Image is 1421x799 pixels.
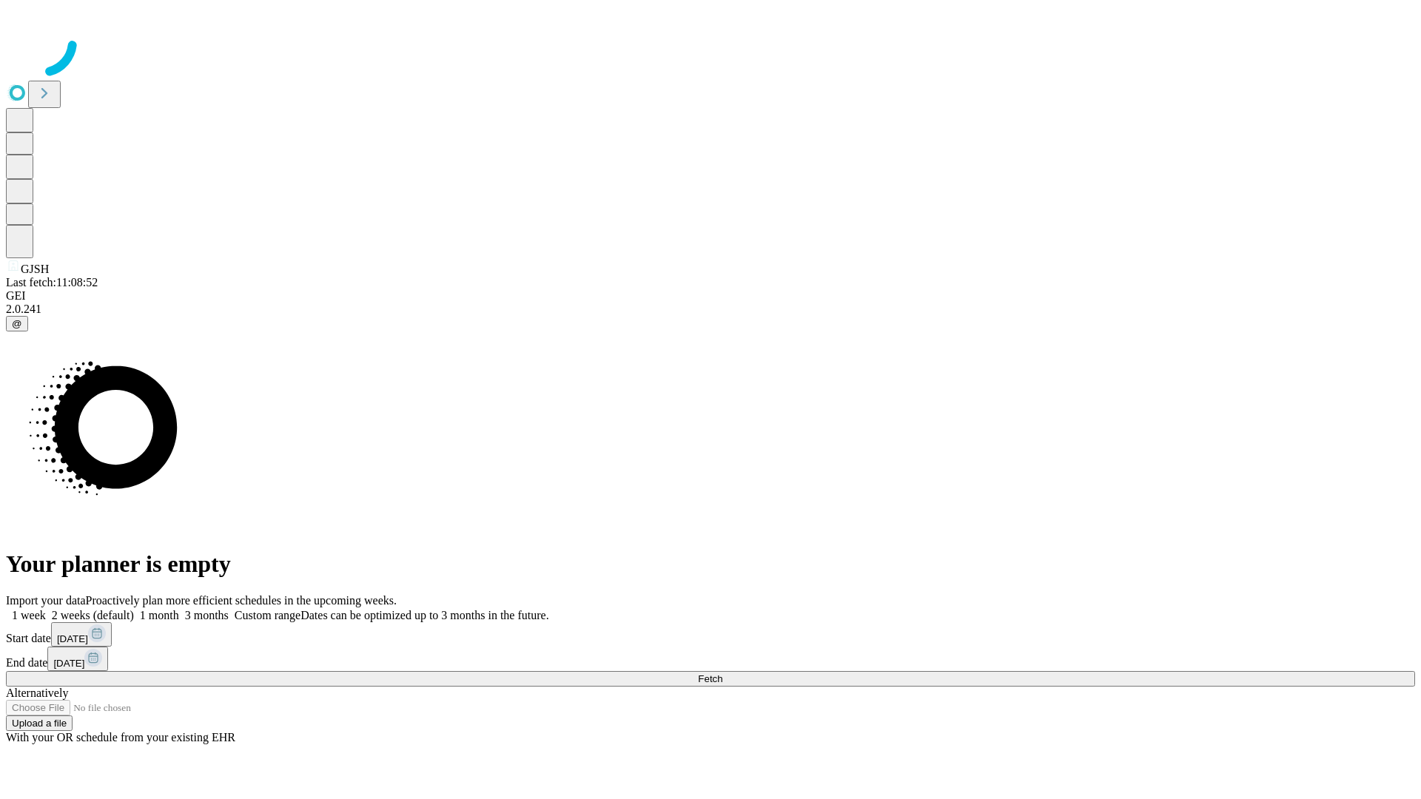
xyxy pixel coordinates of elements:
[52,609,134,621] span: 2 weeks (default)
[300,609,548,621] span: Dates can be optimized up to 3 months in the future.
[235,609,300,621] span: Custom range
[6,289,1415,303] div: GEI
[47,647,108,671] button: [DATE]
[6,316,28,331] button: @
[12,609,46,621] span: 1 week
[6,622,1415,647] div: Start date
[6,731,235,744] span: With your OR schedule from your existing EHR
[6,594,86,607] span: Import your data
[53,658,84,669] span: [DATE]
[12,318,22,329] span: @
[6,647,1415,671] div: End date
[6,550,1415,578] h1: Your planner is empty
[6,671,1415,687] button: Fetch
[185,609,229,621] span: 3 months
[6,715,73,731] button: Upload a file
[51,622,112,647] button: [DATE]
[6,303,1415,316] div: 2.0.241
[6,276,98,289] span: Last fetch: 11:08:52
[57,633,88,644] span: [DATE]
[86,594,397,607] span: Proactively plan more efficient schedules in the upcoming weeks.
[21,263,49,275] span: GJSH
[140,609,179,621] span: 1 month
[698,673,722,684] span: Fetch
[6,687,68,699] span: Alternatively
